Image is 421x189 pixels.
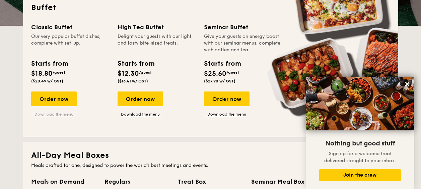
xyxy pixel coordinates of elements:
div: Starts from [118,59,154,69]
div: Seminar Buffet [204,22,282,32]
div: Seminar Meal Box [251,177,317,186]
a: Download the menu [118,112,163,117]
a: Download the menu [31,112,77,117]
div: Order now [31,91,77,106]
div: Treat Box [178,177,243,186]
span: /guest [139,70,152,75]
div: Order now [118,91,163,106]
div: Starts from [31,59,68,69]
img: DSC07876-Edit02-Large.jpeg [306,77,414,130]
a: Download the menu [204,112,250,117]
div: Give your guests an energy boost with our seminar menus, complete with coffee and tea. [204,33,282,53]
div: Delight your guests with our light and tasty bite-sized treats. [118,33,196,53]
div: Order now [204,91,250,106]
span: /guest [226,70,239,75]
h2: All-Day Meal Boxes [31,150,390,161]
button: Join the crew [319,169,401,181]
span: Nothing but good stuff [325,139,395,147]
span: /guest [53,70,65,75]
span: $12.30 [118,70,139,78]
span: ($20.49 w/ GST) [31,79,63,83]
div: Regulars [104,177,170,186]
div: Starts from [204,59,240,69]
span: ($27.90 w/ GST) [204,79,235,83]
span: Sign up for a welcome treat delivered straight to your inbox. [324,151,396,164]
button: Close [402,79,413,89]
div: High Tea Buffet [118,22,196,32]
div: Meals crafted for one, designed to power the world's best meetings and events. [31,162,390,169]
span: ($13.41 w/ GST) [118,79,148,83]
span: $18.80 [31,70,53,78]
div: Meals on Demand [31,177,96,186]
div: Classic Buffet [31,22,110,32]
div: Our very popular buffet dishes, complete with set-up. [31,33,110,53]
h2: Buffet [31,2,390,13]
span: $25.60 [204,70,226,78]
